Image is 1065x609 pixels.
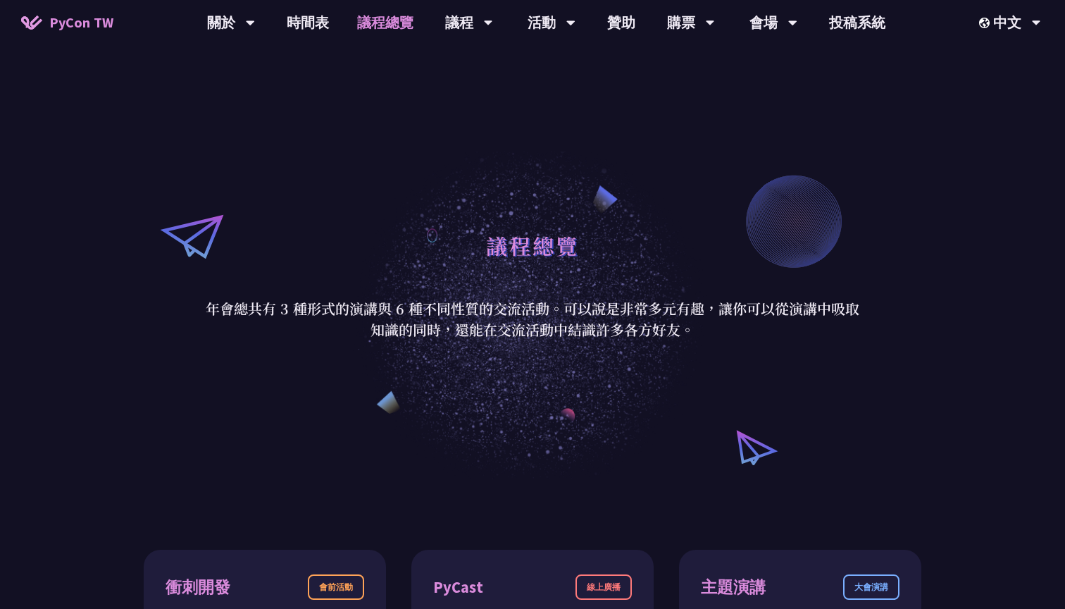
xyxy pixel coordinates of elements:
[575,574,632,600] div: 線上廣播
[486,224,579,266] h1: 議程總覽
[433,575,483,600] div: PyCast
[49,12,113,33] span: PyCon TW
[205,298,860,340] p: 年會總共有 3 種形式的演講與 6 種不同性質的交流活動。可以說是非常多元有趣，讓你可以從演講中吸取知識的同時，還能在交流活動中結識許多各方好友。
[979,18,993,28] img: Locale Icon
[166,575,230,600] div: 衝刺開發
[843,574,899,600] div: 大會演講
[7,5,127,40] a: PyCon TW
[308,574,364,600] div: 會前活動
[21,16,42,30] img: Home icon of PyCon TW 2025
[701,575,766,600] div: 主題演講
